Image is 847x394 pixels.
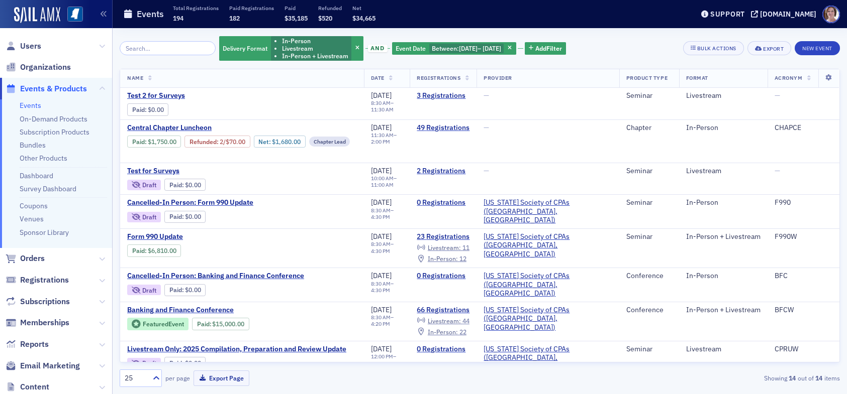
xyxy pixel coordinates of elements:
[747,41,791,55] button: Export
[484,123,489,132] span: —
[371,232,392,241] span: [DATE]
[371,74,385,81] span: Date
[20,171,53,180] a: Dashboard
[428,317,461,325] span: Livestream :
[686,91,761,100] div: Livestream
[142,214,156,220] div: Draft
[626,123,672,133] div: Chapter
[194,370,249,386] button: Export Page
[686,74,708,81] span: Format
[371,166,392,175] span: [DATE]
[795,41,840,55] button: New Event
[185,181,201,189] span: $0.00
[484,91,489,100] span: —
[626,232,672,241] div: Seminar
[417,167,469,176] a: 2 Registrations
[775,272,832,281] div: BFC
[142,360,156,366] div: Draft
[371,138,390,145] time: 2:00 PM
[127,244,181,256] div: Paid: 24 - $681000
[169,213,185,220] span: :
[169,181,182,189] a: Paid
[626,74,668,81] span: Product Type
[626,91,672,100] div: Seminar
[371,287,390,294] time: 4:30 PM
[626,167,672,176] div: Seminar
[371,353,393,360] time: 12:00 PM
[169,359,182,367] a: Paid
[459,328,466,336] span: 22
[127,136,181,148] div: Paid: 50 - $175000
[484,198,612,225] span: Mississippi Society of CPAs (Ridgeland, MS)
[143,321,184,327] div: Featured Event
[164,284,206,296] div: Paid: 0 - $0
[484,345,612,371] a: [US_STATE] Society of CPAs ([GEOGRAPHIC_DATA], [GEOGRAPHIC_DATA])
[132,106,148,113] span: :
[417,198,469,207] a: 0 Registrations
[6,41,41,52] a: Users
[787,373,798,382] strong: 14
[127,232,296,241] a: Form 990 Update
[626,345,672,354] div: Seminar
[148,247,176,254] span: $6,810.00
[417,232,469,241] a: 23 Registrations
[686,167,761,176] div: Livestream
[352,5,375,12] p: Net
[132,247,145,254] a: Paid
[197,320,213,328] span: :
[282,45,348,52] li: Livestream
[254,136,306,148] div: Net: $168000
[686,272,761,281] div: In-Person
[20,114,87,123] a: On-Demand Products
[132,106,145,113] a: Paid
[459,254,466,262] span: 12
[484,166,489,175] span: —
[127,123,296,133] span: Central Chapter Luncheon
[371,132,403,145] div: –
[626,306,672,315] div: Conference
[371,99,391,106] time: 8:30 AM
[428,254,458,262] span: In-Person :
[142,182,156,188] div: Draft
[212,320,244,328] span: $15,000.00
[368,45,388,53] span: and
[127,306,296,315] span: Banking and Finance Conference
[127,123,357,133] a: Central Chapter Luncheon
[6,317,69,328] a: Memberships
[318,5,342,12] p: Refunded
[775,166,780,175] span: —
[484,198,612,225] a: [US_STATE] Society of CPAs ([GEOGRAPHIC_DATA], [GEOGRAPHIC_DATA])
[127,272,304,281] a: Cancelled-In Person: Banking and Finance Conference
[20,154,67,163] a: Other Products
[127,91,296,100] span: Test 2 for Surveys
[760,10,816,19] div: [DOMAIN_NAME]
[185,286,201,294] span: $0.00
[229,14,240,22] span: 182
[285,14,308,22] span: $35,185
[371,181,394,188] time: 11:00 AM
[459,44,478,52] span: [DATE]
[814,373,824,382] strong: 14
[282,37,348,45] li: In-Person
[686,306,761,315] div: In-Person + Livestream
[20,360,80,371] span: Email Marketing
[127,198,296,207] span: Cancelled-In Person: Form 990 Update
[396,44,426,52] span: Event Date
[626,198,672,207] div: Seminar
[525,42,566,55] button: AddFilter
[282,52,348,60] li: In-Person + Livestream
[371,100,403,113] div: –
[20,62,71,73] span: Organizations
[371,353,403,366] div: –
[226,138,245,146] span: $70.00
[371,344,392,353] span: [DATE]
[371,106,394,113] time: 11:30 AM
[20,127,89,137] a: Subscription Products
[120,41,216,55] input: Search…
[127,103,168,115] div: Paid: 0 - $0
[484,345,612,371] span: Mississippi Society of CPAs (Ridgeland, MS)
[127,345,346,354] a: Livestream Only: 2025 Compilation, Preparation and Review Update
[428,243,461,251] span: Livestream :
[20,317,69,328] span: Memberships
